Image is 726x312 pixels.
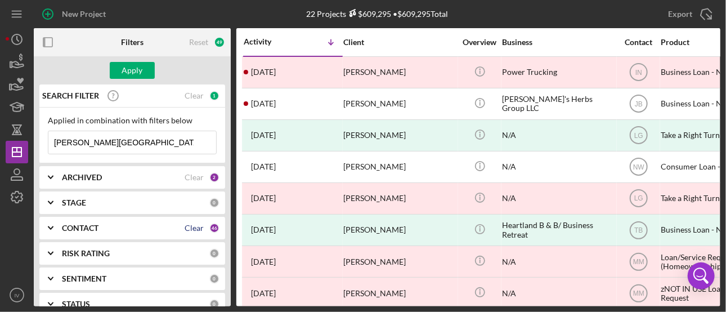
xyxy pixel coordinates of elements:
b: STAGE [62,198,86,207]
div: 0 [209,299,219,309]
button: New Project [34,3,117,25]
div: Clear [185,224,204,233]
div: [PERSON_NAME] [343,57,456,87]
div: Applied in combination with filters below [48,116,217,125]
b: ARCHIVED [62,173,102,182]
div: [PERSON_NAME] [343,278,456,308]
time: 2025-07-29 01:12 [251,99,276,108]
text: LG [634,132,643,140]
text: MM [633,289,644,297]
div: [PERSON_NAME] [343,184,456,213]
button: Apply [110,62,155,79]
text: LG [634,195,643,203]
div: 46 [209,223,219,233]
div: 2 [209,172,219,182]
div: Contact [617,38,660,47]
div: [PERSON_NAME]'s Herbs Group LLC [502,89,615,119]
div: Business [502,38,615,47]
div: 49 [214,37,225,48]
div: [PERSON_NAME] [343,152,456,182]
b: RISK RATING [62,249,110,258]
b: SENTIMENT [62,274,106,283]
div: [PERSON_NAME] [343,89,456,119]
text: IV [14,292,20,298]
text: TB [634,226,643,234]
div: N/A [502,152,615,182]
time: 2025-03-07 01:07 [251,162,276,171]
b: SEARCH FILTER [42,91,99,100]
text: JB [634,100,642,108]
div: N/A [502,121,615,150]
div: Export [668,3,692,25]
div: 0 [209,248,219,258]
b: Filters [121,38,144,47]
b: STATUS [62,300,90,309]
div: N/A [502,278,615,308]
div: N/A [502,247,615,277]
div: 22 Projects • $609,295 Total [306,9,448,19]
text: NW [633,163,645,171]
time: 2025-01-31 14:00 [251,194,276,203]
div: 0 [209,274,219,284]
div: [PERSON_NAME] [343,121,456,150]
div: $609,295 [346,9,391,19]
b: CONTACT [62,224,98,233]
div: Open Intercom Messenger [688,262,715,289]
div: Power Trucking [502,57,615,87]
div: Heartland B & B/ Business Retreat [502,215,615,245]
button: IV [6,284,28,306]
div: Apply [122,62,143,79]
time: 2024-02-17 05:48 [251,257,276,266]
time: 2024-03-27 18:36 [251,225,276,234]
div: Reset [189,38,208,47]
div: Activity [244,37,293,46]
div: Clear [185,91,204,100]
time: 2025-08-11 20:55 [251,68,276,77]
time: 2024-01-08 21:48 [251,289,276,298]
div: Overview [459,38,501,47]
div: 0 [209,198,219,208]
time: 2025-03-19 00:39 [251,131,276,140]
div: Client [343,38,456,47]
div: 1 [209,91,219,101]
div: Clear [185,173,204,182]
div: New Project [62,3,106,25]
div: [PERSON_NAME] [343,215,456,245]
text: MM [633,258,644,266]
div: [PERSON_NAME] [343,247,456,277]
div: N/A [502,184,615,213]
button: Export [657,3,720,25]
text: IN [635,69,642,77]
